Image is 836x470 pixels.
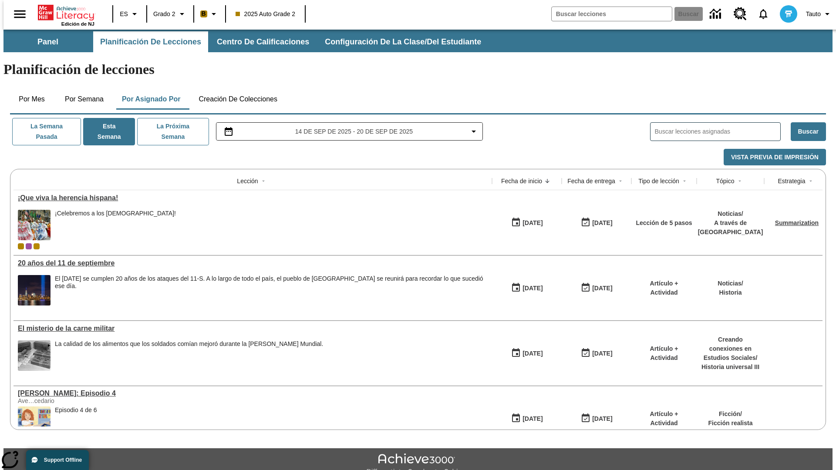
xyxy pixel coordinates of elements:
[18,210,51,240] img: dos filas de mujeres hispanas en un desfile que celebra la cultura hispana. Las mujeres lucen col...
[578,215,615,231] button: 09/21/25: Último día en que podrá accederse la lección
[18,340,51,371] img: Fotografía en blanco y negro que muestra cajas de raciones de comida militares con la etiqueta U....
[61,21,94,27] span: Edición de NJ
[775,3,802,25] button: Escoja un nuevo avatar
[18,259,488,267] a: 20 años del 11 de septiembre, Lecciones
[522,218,543,228] div: [DATE]
[806,176,816,186] button: Sort
[38,3,94,27] div: Portada
[18,389,488,397] div: Elena Menope: Episodio 4
[592,413,612,424] div: [DATE]
[115,89,188,110] button: Por asignado por
[83,118,135,145] button: Esta semana
[508,410,546,427] button: 09/14/25: Primer día en que estuvo disponible la lección
[18,243,24,249] div: Clase actual
[592,348,612,359] div: [DATE]
[701,363,760,372] p: Historia universal III
[752,3,775,25] a: Notificaciones
[716,177,734,185] div: Tópico
[116,6,144,22] button: Lenguaje: ES, Selecciona un idioma
[501,177,542,185] div: Fecha de inicio
[802,6,836,22] button: Perfil/Configuración
[38,4,94,21] a: Portada
[34,243,40,249] div: New 2025 class
[3,31,489,52] div: Subbarra de navegación
[26,243,32,249] div: OL 2025 Auto Grade 3
[724,149,826,166] button: Vista previa de impresión
[44,457,82,463] span: Support Offline
[58,89,111,110] button: Por semana
[12,118,81,145] button: La semana pasada
[469,126,479,137] svg: Collapse Date Range Filter
[679,176,690,186] button: Sort
[55,210,176,240] div: ¡Celebremos a los hispanoamericanos!
[18,389,488,397] a: Elena Menope: Episodio 4, Lecciones
[636,410,692,428] p: Artículo + Actividad
[18,275,51,305] img: Tributo con luces en la ciudad de Nueva York desde el Parque Estatal Liberty (Nueva Jersey)
[220,126,479,137] button: Seleccione el intervalo de fechas opción del menú
[18,325,488,332] a: El misterio de la carne militar , Lecciones
[780,5,797,23] img: avatar image
[778,177,805,185] div: Estrategia
[592,218,612,228] div: [DATE]
[55,406,97,437] span: Episodio 4 de 6
[55,275,488,290] div: El [DATE] se cumplen 20 años de los ataques del 11-S. A lo largo de todo el país, el pueblo de [G...
[202,8,206,19] span: B
[718,288,743,297] p: Historia
[578,410,615,427] button: 09/14/25: Último día en que podrá accederse la lección
[552,7,672,21] input: Buscar campo
[18,194,488,202] a: ¡Que viva la herencia hispana!, Lecciones
[18,406,51,437] img: Elena está sentada en la mesa de clase, poniendo pegamento en un trozo de papel. Encima de la mes...
[258,176,269,186] button: Sort
[578,345,615,362] button: 09/14/25: Último día en que podrá accederse la lección
[775,219,819,226] a: Summarization
[192,89,284,110] button: Creación de colecciones
[18,259,488,267] div: 20 años del 11 de septiembre
[522,283,543,294] div: [DATE]
[210,31,316,52] button: Centro de calificaciones
[26,450,89,470] button: Support Offline
[93,31,208,52] button: Planificación de lecciones
[10,89,54,110] button: Por mes
[806,10,821,19] span: Tauto
[55,406,97,414] div: Episodio 4 de 6
[55,340,323,348] p: La calidad de los alimentos que los soldados comían mejoró durante la [PERSON_NAME] Mundial.
[18,397,148,404] div: Ave…cedario
[197,6,222,22] button: Boost El color de la clase es anaranjado claro. Cambiar el color de la clase.
[55,210,176,217] div: ¡Celebremos a los [DEMOGRAPHIC_DATA]!
[522,348,543,359] div: [DATE]
[615,176,626,186] button: Sort
[508,280,546,296] button: 09/14/25: Primer día en que estuvo disponible la lección
[638,177,679,185] div: Tipo de lección
[708,419,753,428] p: Ficción realista
[150,6,191,22] button: Grado: Grado 2, Elige un grado
[18,194,488,202] div: ¡Que viva la herencia hispana!
[7,1,33,27] button: Abrir el menú lateral
[655,125,780,138] input: Buscar lecciones asignadas
[18,325,488,332] div: El misterio de la carne militar
[735,176,745,186] button: Sort
[153,10,175,19] span: Grado 2
[295,127,413,136] span: 14 de sep de 2025 - 20 de sep de 2025
[698,209,763,218] p: Noticias /
[137,118,209,145] button: La próxima semana
[567,177,615,185] div: Fecha de entrega
[636,279,692,297] p: Artículo + Actividad
[636,344,692,363] p: Artículo + Actividad
[791,122,826,141] button: Buscar
[542,176,553,186] button: Sort
[55,340,323,371] div: La calidad de los alimentos que los soldados comían mejoró durante la Segunda Guerra Mundial.
[592,283,612,294] div: [DATE]
[508,345,546,362] button: 09/14/25: Primer día en que estuvo disponible la lección
[728,2,752,26] a: Centro de recursos, Se abrirá en una pestaña nueva.
[698,218,763,237] p: A través de [GEOGRAPHIC_DATA]
[705,2,728,26] a: Centro de información
[578,280,615,296] button: 09/14/25: Último día en que podrá accederse la lección
[55,275,488,305] div: El 11 de septiembre de 2021 se cumplen 20 años de los ataques del 11-S. A lo largo de todo el paí...
[318,31,488,52] button: Configuración de la clase/del estudiante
